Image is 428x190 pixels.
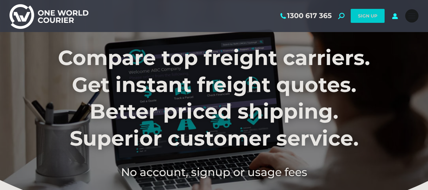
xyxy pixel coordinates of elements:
[10,3,88,29] img: One World Courier
[405,9,418,23] a: Mobile menu icon
[16,164,412,180] h2: No account, signup or usage fees
[16,44,412,152] h1: Compare top freight carriers. Get instant freight quotes. Better priced shipping. Superior custom...
[358,13,377,19] span: SIGN UP
[351,9,385,23] a: SIGN UP
[279,12,332,20] a: 1300 617 365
